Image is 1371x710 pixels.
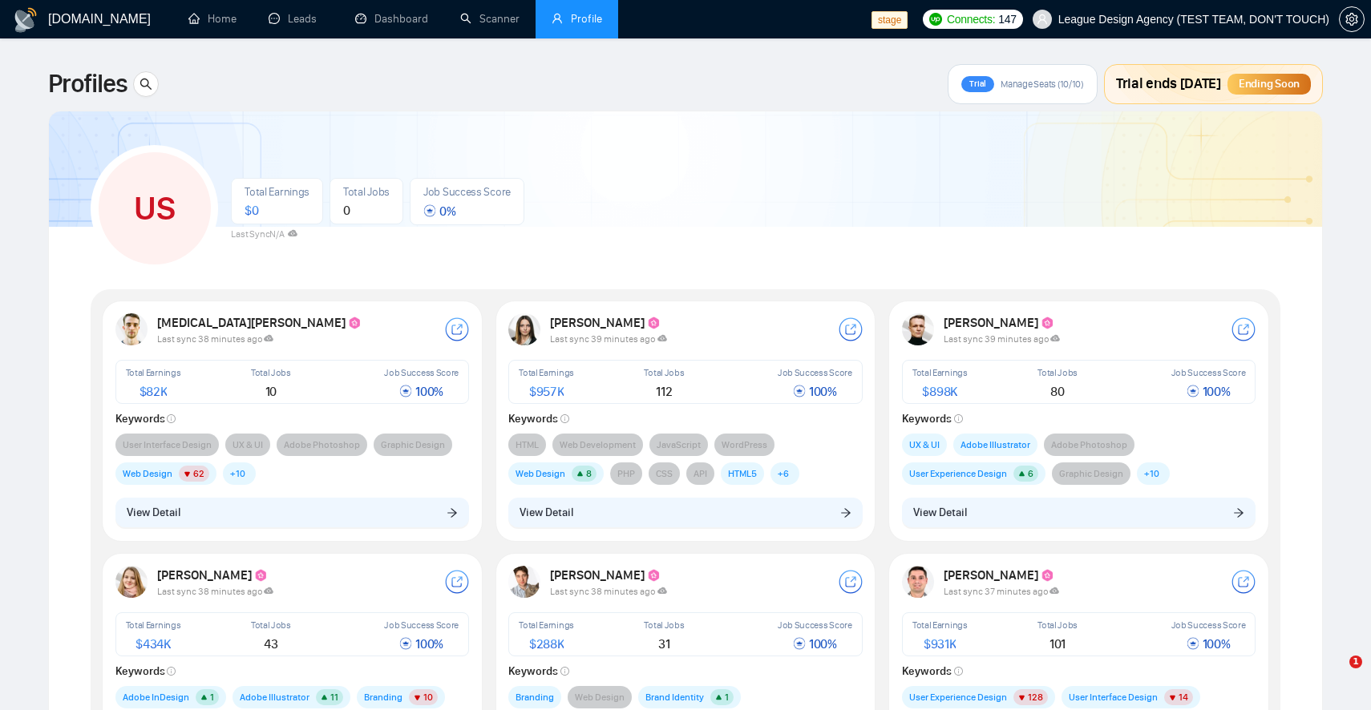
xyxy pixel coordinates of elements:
span: info-circle [560,414,569,423]
span: User Experience Design [909,466,1007,482]
span: 8 [586,468,592,479]
span: Total Jobs [343,185,390,199]
span: 1 [1349,656,1362,668]
strong: [PERSON_NAME] [550,567,661,583]
span: 100 % [1187,384,1231,399]
span: $ 0 [245,203,258,218]
span: Web Design [516,466,565,482]
span: HTML5 [728,466,757,482]
span: Job Success Score [423,185,511,199]
span: Job Success Score [1171,367,1246,378]
span: Total Jobs [251,367,291,378]
span: Total Jobs [1037,367,1078,378]
img: top_rated_plus [254,569,269,583]
span: 112 [656,384,672,399]
span: $ 931K [924,636,956,652]
span: Manage Seats (10/10) [1001,78,1084,91]
a: setting [1339,13,1365,26]
span: Total Jobs [1037,619,1078,631]
span: Web Design [123,466,172,482]
span: User Experience Design [909,689,1007,705]
span: View Detail [913,504,967,522]
span: 100 % [399,636,443,652]
span: 100 % [793,384,837,399]
span: Last sync 37 minutes ago [944,586,1060,597]
div: Ending Soon [1227,74,1311,95]
span: Brand Identity [645,689,704,705]
span: arrow-right [840,506,851,518]
span: + 6 [778,466,789,482]
span: Job Success Score [384,367,459,378]
span: Total Jobs [251,619,291,631]
span: Total Earnings [126,367,181,378]
span: 101 [1049,636,1066,652]
span: Last sync 38 minutes ago [157,586,274,597]
span: 1 [210,692,214,703]
a: dashboardDashboard [355,12,428,26]
span: 14 [1179,692,1188,703]
span: Adobe Illustrator [961,437,1030,453]
span: 31 [658,636,669,652]
img: USER [902,313,934,345]
iframe: Intercom live chat [1316,656,1355,694]
span: User Interface Design [123,437,212,453]
span: Job Success Score [384,619,459,631]
strong: [PERSON_NAME] [944,567,1055,583]
span: Total Earnings [912,367,968,378]
span: 128 [1028,692,1043,703]
span: Last sync 39 minutes ago [944,333,1061,345]
span: $ 898K [922,384,957,399]
img: logo [13,7,38,33]
span: $ 82K [140,384,168,399]
span: $ 957K [529,384,564,399]
span: UX & UI [233,437,263,453]
strong: Keywords [508,412,569,426]
img: top_rated_plus [647,317,661,331]
span: Graphic Design [1059,466,1123,482]
span: 6 [1028,468,1033,479]
span: Total Jobs [644,619,684,631]
span: 0 [343,203,350,218]
span: View Detail [520,504,573,522]
span: search [134,78,158,91]
span: Job Success Score [778,367,852,378]
span: user [1037,14,1048,25]
span: Total Earnings [519,619,574,631]
span: Branding [516,689,554,705]
span: Adobe Photoshop [284,437,360,453]
span: $ 288K [529,636,564,652]
img: top_rated_plus [1041,569,1055,583]
span: 11 [330,692,338,703]
span: Connects: [947,10,995,28]
a: homeHome [188,12,237,26]
span: 0 % [423,204,455,219]
img: upwork-logo.png [929,13,942,26]
span: Adobe Illustrator [240,689,309,705]
span: 100 % [399,384,443,399]
strong: Keywords [115,412,176,426]
span: Last Sync N/A [231,228,297,240]
span: Adobe InDesign [123,689,189,705]
button: search [133,71,159,97]
img: USER [902,566,934,598]
span: Last sync 39 minutes ago [550,333,667,345]
span: user [552,13,563,24]
span: Job Success Score [1171,619,1246,631]
button: View Detailarrow-right [508,498,863,528]
span: Job Success Score [778,619,852,631]
span: $ 434K [135,636,171,652]
strong: Keywords [902,412,963,426]
span: Adobe Photoshop [1051,437,1127,453]
span: WordPress [722,437,767,453]
span: Graphic Design [381,437,445,453]
img: USER [115,313,148,345]
strong: Keywords [115,664,176,678]
span: Last sync 38 minutes ago [157,333,274,345]
span: 100 % [1187,636,1231,652]
img: top_rated_plus [1041,317,1055,331]
span: setting [1340,13,1364,26]
span: + 10 [1144,466,1159,482]
span: 80 [1050,384,1064,399]
img: top_rated_plus [348,317,362,331]
button: View Detailarrow-right [115,498,470,528]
